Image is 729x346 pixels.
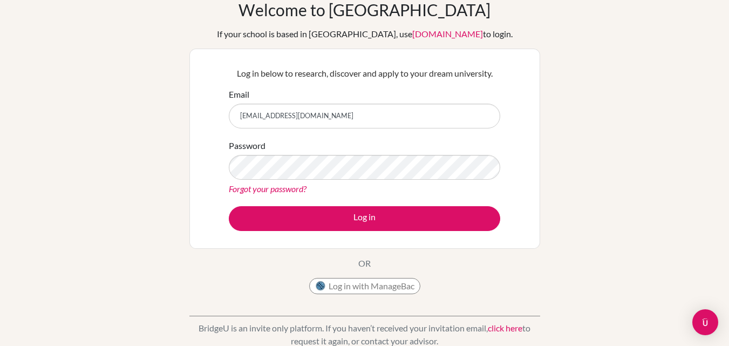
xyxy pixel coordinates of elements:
label: Password [229,139,265,152]
div: Open Intercom Messenger [692,309,718,335]
label: Email [229,88,249,101]
button: Log in [229,206,500,231]
a: click here [488,323,522,333]
a: [DOMAIN_NAME] [412,29,483,39]
button: Log in with ManageBac [309,278,420,294]
p: Log in below to research, discover and apply to your dream university. [229,67,500,80]
a: Forgot your password? [229,184,306,194]
div: If your school is based in [GEOGRAPHIC_DATA], use to login. [217,28,513,40]
p: OR [358,257,371,270]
